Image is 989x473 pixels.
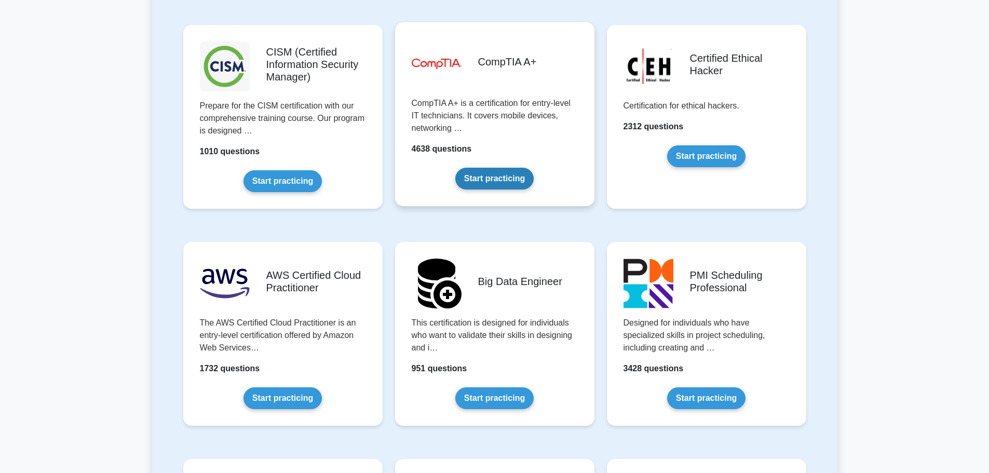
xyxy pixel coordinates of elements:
[667,145,746,167] a: Start practicing
[243,170,322,192] a: Start practicing
[455,168,534,190] a: Start practicing
[455,387,534,409] a: Start practicing
[667,387,746,409] a: Start practicing
[243,387,322,409] a: Start practicing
